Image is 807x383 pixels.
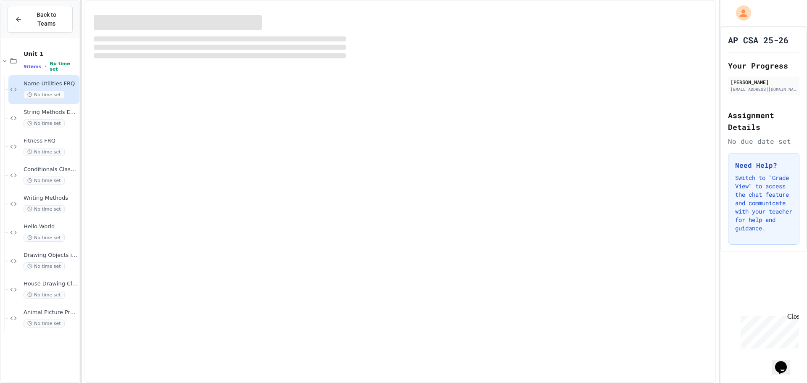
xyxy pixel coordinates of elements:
h2: Assignment Details [728,109,800,133]
iframe: chat widget [772,349,799,375]
span: Name Utilities FRQ [24,80,78,87]
span: No time set [24,119,65,127]
span: No time set [24,320,65,328]
span: No time set [50,61,78,72]
span: String Methods Examples [24,109,78,116]
span: Fitness FRQ [24,137,78,145]
h3: Need Help? [735,160,793,170]
span: 9 items [24,64,41,69]
p: Switch to "Grade View" to access the chat feature and communicate with your teacher for help and ... [735,174,793,232]
span: Conditionals Classwork [24,166,78,173]
div: Chat with us now!Close [3,3,58,53]
span: No time set [24,262,65,270]
span: Back to Teams [27,11,66,28]
h1: AP CSA 25-26 [728,34,789,46]
iframe: chat widget [737,313,799,349]
span: No time set [24,148,65,156]
button: Back to Teams [8,6,73,33]
div: [EMAIL_ADDRESS][DOMAIN_NAME] [731,86,797,92]
span: Drawing Objects in Java - HW Playposit Code [24,252,78,259]
span: No time set [24,177,65,185]
div: No due date set [728,136,800,146]
span: House Drawing Classwork [24,280,78,288]
span: No time set [24,205,65,213]
h2: Your Progress [728,60,800,71]
span: Hello World [24,223,78,230]
div: My Account [727,3,753,23]
span: No time set [24,234,65,242]
span: No time set [24,91,65,99]
div: [PERSON_NAME] [731,78,797,86]
span: • [45,63,46,70]
span: Writing Methods [24,195,78,202]
span: Unit 1 [24,50,78,58]
span: No time set [24,291,65,299]
span: Animal Picture Project [24,309,78,316]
